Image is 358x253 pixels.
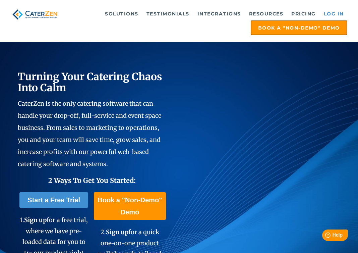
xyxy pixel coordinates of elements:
span: Sign up [106,228,128,236]
a: Book a "Non-Demo" Demo [94,192,166,220]
a: Testimonials [143,7,193,20]
a: Integrations [194,7,244,20]
a: Start a Free Trial [19,192,88,208]
a: Resources [246,7,287,20]
span: CaterZen is the only catering software that can handle your drop-off, full-service and event spac... [18,100,161,168]
span: Turning Your Catering Chaos Into Calm [18,70,162,94]
a: Pricing [288,7,319,20]
a: Log in [320,7,347,20]
a: Solutions [102,7,142,20]
span: 2 Ways To Get You Started: [48,176,136,185]
span: Sign up [24,216,47,224]
a: Book a "Non-Demo" Demo [251,20,347,35]
img: caterzen [11,7,59,22]
div: Navigation Menu [68,7,347,35]
iframe: Help widget launcher [298,227,351,246]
